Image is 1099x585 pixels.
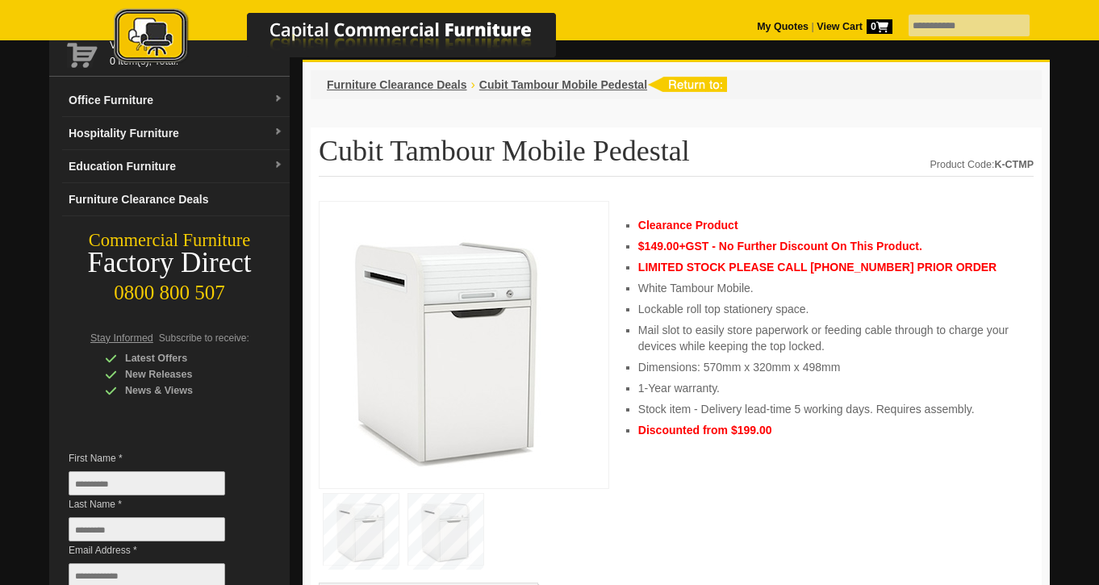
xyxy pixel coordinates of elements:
[638,261,997,274] span: LIMITED STOCK PLEASE CALL [PHONE_NUMBER] PRIOR ORDER
[69,471,225,495] input: First Name *
[62,183,290,216] a: Furniture Clearance Deals
[757,21,809,32] a: My Quotes
[69,8,634,72] a: Capital Commercial Furniture Logo
[105,382,258,399] div: News & Views
[69,517,225,541] input: Last Name *
[638,380,1018,396] li: 1-Year warranty.
[49,252,290,274] div: Factory Direct
[638,401,1018,417] li: Stock item - Delivery lead-time 5 working days. Requires assembly.
[69,542,249,558] span: Email Address *
[814,21,892,32] a: View Cart0
[638,322,1018,354] li: Mail slot to easily store paperwork or feeding cable through to charge your devices while keeping...
[69,450,249,466] span: First Name *
[49,229,290,252] div: Commercial Furniture
[638,280,1018,296] li: White Tambour Mobile.
[471,77,475,93] li: ›
[274,127,283,137] img: dropdown
[817,21,892,32] strong: View Cart
[49,274,290,304] div: 0800 800 507
[105,350,258,366] div: Latest Offers
[159,332,249,344] span: Subscribe to receive:
[647,77,727,92] img: return to
[62,150,290,183] a: Education Furnituredropdown
[638,424,772,437] strong: Discounted from $199.00
[105,366,258,382] div: New Releases
[638,240,922,253] span: $149.00+GST - No Further Discount On This Product.
[62,117,290,150] a: Hospitality Furnituredropdown
[274,161,283,170] img: dropdown
[638,301,1018,317] li: Lockable roll top stationery space.
[69,496,249,512] span: Last Name *
[638,219,738,232] span: Clearance Product
[319,136,1034,177] h1: Cubit Tambour Mobile Pedestal
[62,84,290,117] a: Office Furnituredropdown
[867,19,892,34] span: 0
[994,159,1034,170] strong: K-CTMP
[69,8,634,67] img: Capital Commercial Furniture Logo
[479,78,647,91] a: Cubit Tambour Mobile Pedestal
[274,94,283,104] img: dropdown
[328,210,570,475] img: Cubit Tambour Mobile Pedestal
[930,157,1034,173] div: Product Code:
[90,332,153,344] span: Stay Informed
[638,359,1018,375] li: Dimensions: 570mm x 320mm x 498mm
[327,78,467,91] a: Furniture Clearance Deals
